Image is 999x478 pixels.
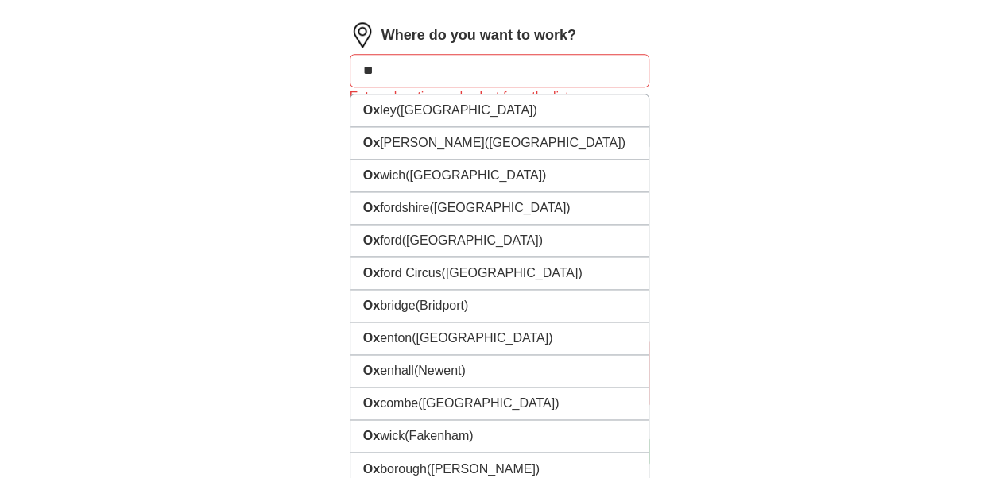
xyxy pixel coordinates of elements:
[350,355,649,387] li: enhall
[363,201,380,214] strong: Ox
[363,331,380,345] strong: Ox
[429,201,570,214] span: ([GEOGRAPHIC_DATA])
[363,461,380,475] strong: Ox
[397,103,537,117] span: ([GEOGRAPHIC_DATA])
[350,22,375,48] img: location.png
[350,94,649,127] li: ley
[350,290,649,322] li: bridge
[350,160,649,192] li: wich
[350,322,649,355] li: enton
[363,266,380,279] strong: Ox
[402,233,543,247] span: ([GEOGRAPHIC_DATA])
[350,225,649,257] li: ford
[350,87,650,106] div: Enter a location and select from the list
[363,396,380,410] strong: Ox
[441,266,582,279] span: ([GEOGRAPHIC_DATA])
[405,429,473,442] span: (Fakenham)
[485,136,625,149] span: ([GEOGRAPHIC_DATA])
[363,429,380,442] strong: Ox
[418,396,559,410] span: ([GEOGRAPHIC_DATA])
[363,233,380,247] strong: Ox
[412,331,552,345] span: ([GEOGRAPHIC_DATA])
[363,136,380,149] strong: Ox
[416,299,469,312] span: (Bridport)
[363,299,380,312] strong: Ox
[363,364,380,377] strong: Ox
[350,257,649,290] li: ford Circus
[427,461,540,475] span: ([PERSON_NAME])
[363,168,380,182] strong: Ox
[350,192,649,225] li: fordshire
[405,168,546,182] span: ([GEOGRAPHIC_DATA])
[414,364,466,377] span: (Newent)
[350,420,649,453] li: wick
[350,127,649,160] li: [PERSON_NAME]
[363,103,380,117] strong: Ox
[350,387,649,420] li: combe
[381,25,576,46] label: Where do you want to work?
